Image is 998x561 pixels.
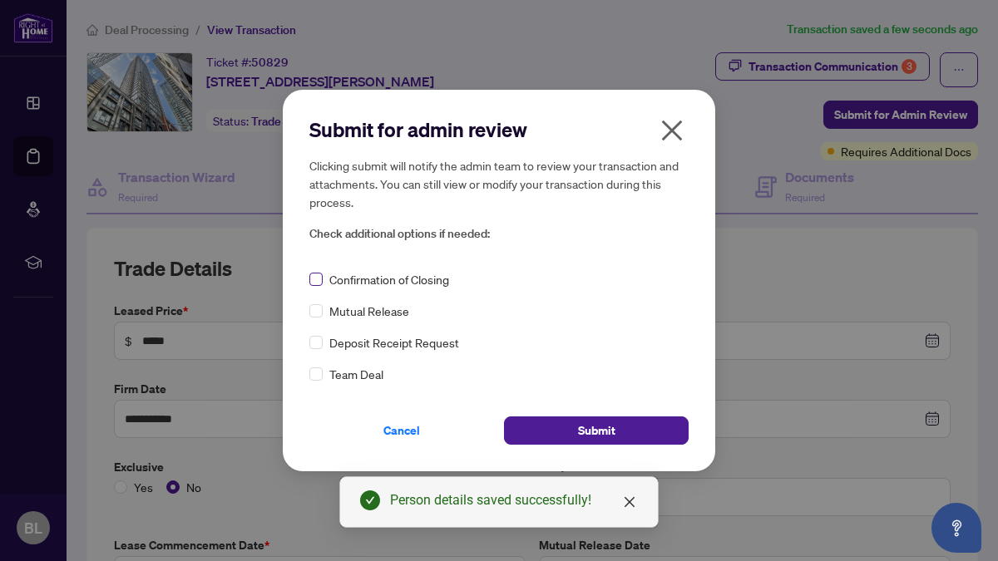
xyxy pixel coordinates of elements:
button: Submit [504,416,689,445]
span: Confirmation of Closing [329,270,449,288]
h2: Submit for admin review [309,116,689,143]
span: close [623,495,636,509]
span: check-circle [360,490,380,510]
span: Submit [578,417,615,444]
a: Close [620,493,639,511]
span: Check additional options if needed: [309,224,689,244]
span: close [659,117,685,144]
button: Cancel [309,416,494,445]
button: Open asap [931,503,981,553]
h5: Clicking submit will notify the admin team to review your transaction and attachments. You can st... [309,156,689,211]
span: Team Deal [329,365,383,383]
div: Person details saved successfully! [390,490,638,510]
span: Mutual Release [329,302,409,320]
span: Deposit Receipt Request [329,333,459,352]
span: Cancel [383,417,420,444]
